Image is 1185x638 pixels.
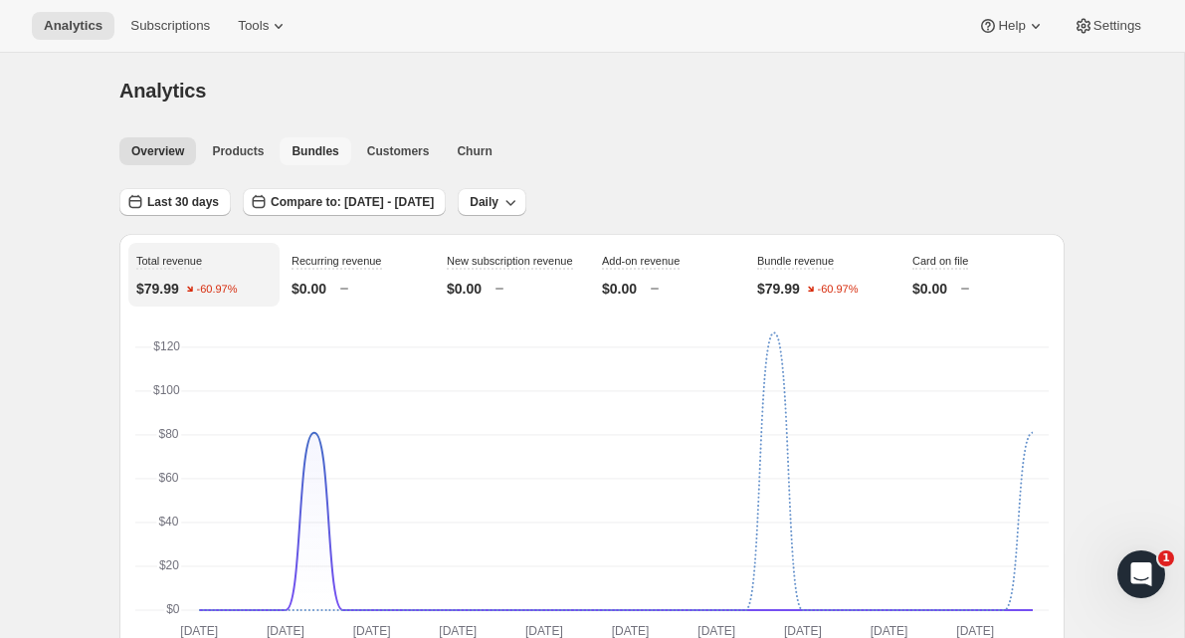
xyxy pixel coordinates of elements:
p: $0.00 [447,279,482,299]
button: Tools [226,12,300,40]
span: Overview [131,143,184,159]
button: Analytics [32,12,114,40]
p: $0.00 [912,279,947,299]
span: Settings [1093,18,1141,34]
p: $0.00 [292,279,326,299]
span: 1 [1158,550,1174,566]
span: Card on file [912,255,968,267]
span: Last 30 days [147,194,219,210]
span: Daily [470,194,498,210]
text: [DATE] [525,624,563,638]
iframe: Intercom live chat [1117,550,1165,598]
p: $79.99 [757,279,800,299]
span: Churn [457,143,492,159]
button: Compare to: [DATE] - [DATE] [243,188,446,216]
text: [DATE] [267,624,304,638]
span: Customers [367,143,430,159]
text: $20 [159,558,179,572]
text: -60.97% [817,284,858,296]
button: Subscriptions [118,12,222,40]
span: Subscriptions [130,18,210,34]
span: Products [212,143,264,159]
span: Bundle revenue [757,255,834,267]
text: $120 [153,339,180,353]
button: Daily [458,188,526,216]
span: Total revenue [136,255,202,267]
button: Help [966,12,1057,40]
span: Help [998,18,1025,34]
text: [DATE] [180,624,218,638]
text: [DATE] [353,624,391,638]
span: New subscription revenue [447,255,573,267]
span: Compare to: [DATE] - [DATE] [271,194,434,210]
span: Add-on revenue [602,255,680,267]
span: Tools [238,18,269,34]
span: Analytics [119,80,206,102]
p: $79.99 [136,279,179,299]
span: Bundles [292,143,338,159]
span: Recurring revenue [292,255,382,267]
span: Analytics [44,18,102,34]
button: Last 30 days [119,188,231,216]
text: $60 [159,471,179,485]
text: [DATE] [784,624,822,638]
text: $0 [166,602,180,616]
p: $0.00 [602,279,637,299]
text: $80 [158,427,178,441]
text: [DATE] [697,624,735,638]
text: -60.97% [196,284,237,296]
text: $40 [158,515,178,529]
text: [DATE] [871,624,908,638]
text: [DATE] [956,624,994,638]
text: [DATE] [612,624,650,638]
text: [DATE] [439,624,477,638]
button: Settings [1062,12,1153,40]
text: $100 [153,383,180,397]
